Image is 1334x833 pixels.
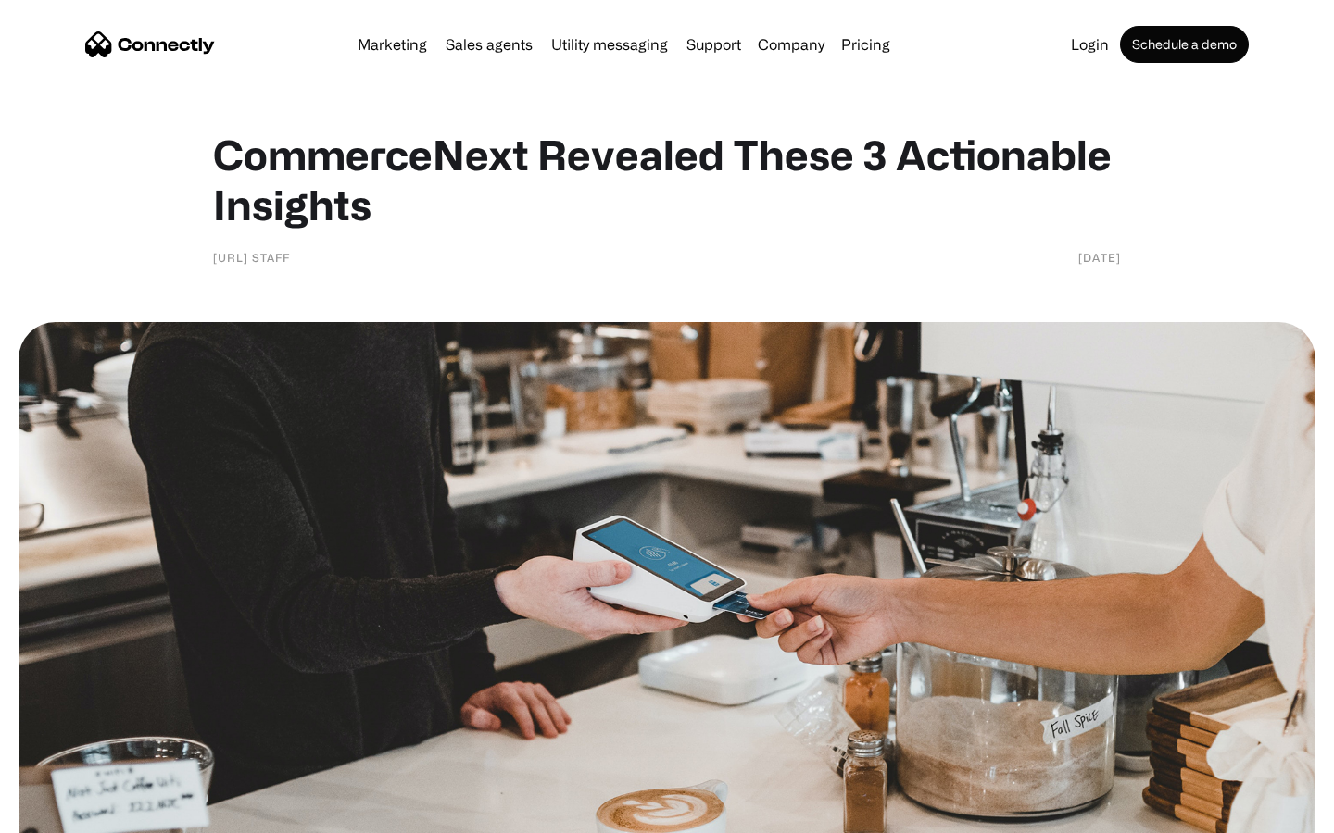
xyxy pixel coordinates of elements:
[679,37,749,52] a: Support
[1078,248,1121,267] div: [DATE]
[834,37,898,52] a: Pricing
[438,37,540,52] a: Sales agents
[1063,37,1116,52] a: Login
[544,37,675,52] a: Utility messaging
[213,130,1121,230] h1: CommerceNext Revealed These 3 Actionable Insights
[1120,26,1249,63] a: Schedule a demo
[350,37,434,52] a: Marketing
[37,801,111,827] ul: Language list
[758,31,824,57] div: Company
[213,248,290,267] div: [URL] Staff
[19,801,111,827] aside: Language selected: English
